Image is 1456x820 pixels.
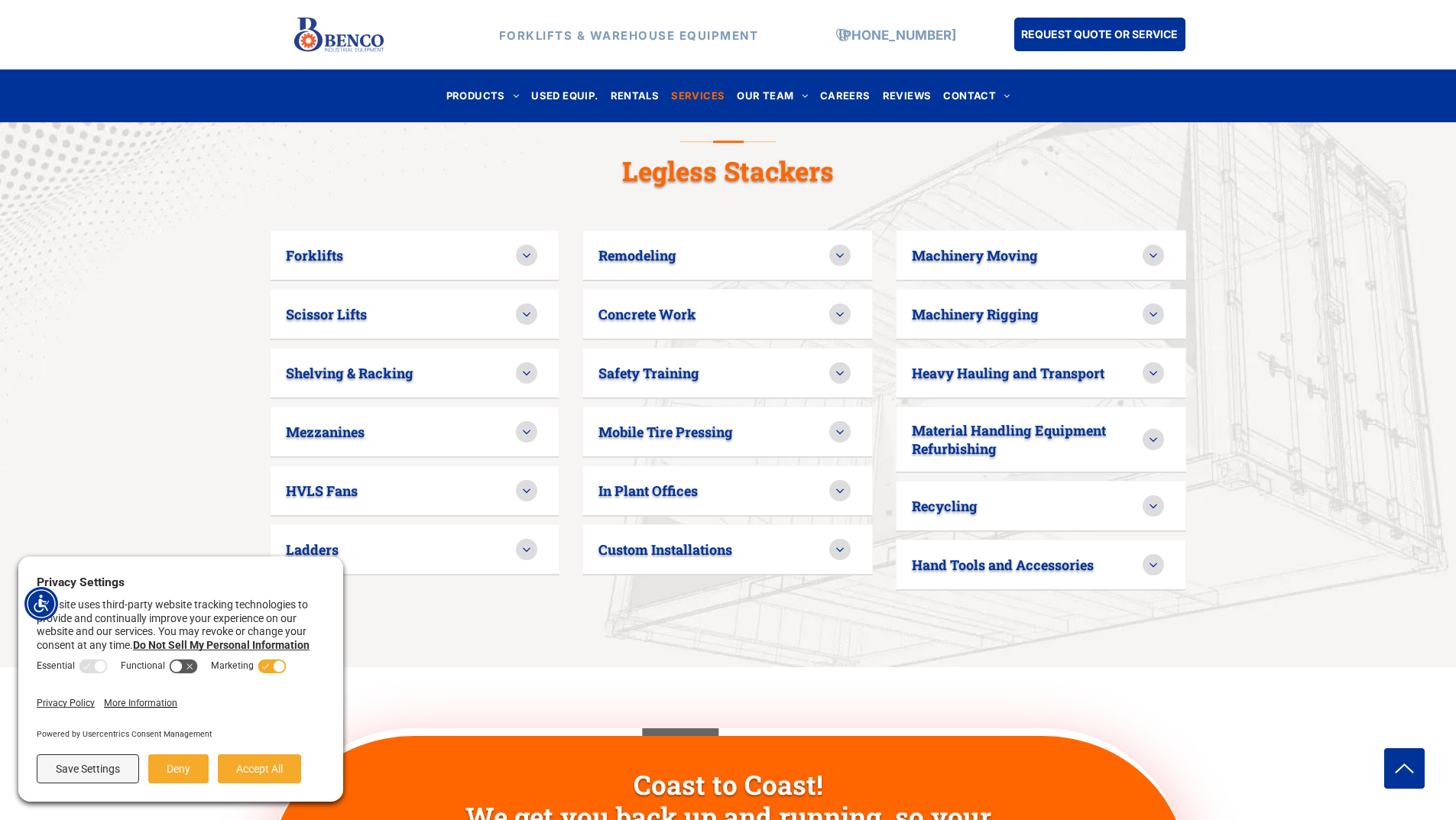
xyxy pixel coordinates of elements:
h3: Mezzanines [286,423,365,441]
h3: In Plant Offices [598,481,698,500]
strong: FORKLIFTS & WAREHOUSE EQUIPMENT [499,28,759,42]
h3: Material Handling Equipment Refurbishing [912,421,1143,458]
h3: Concrete Work [598,305,696,323]
a: CAREERS [814,86,877,106]
a: USED EQUIP. [525,86,604,106]
h3: Machinery Rigging [912,305,1039,323]
a: [PHONE_NUMBER] [838,27,956,42]
div: Accessibility Menu [24,587,58,621]
h3: Shelving & Racking [286,364,413,382]
a: OUR TEAM [731,86,814,106]
a: CONTACT [937,86,1016,106]
a: RENTALS [605,86,666,106]
h3: Safety Training [598,364,699,382]
a: REQUEST QUOTE OR SERVICE [1014,18,1185,51]
a: PRODUCTS [440,86,526,106]
a: REVIEWS [877,86,938,106]
h3: Heavy Hauling and Transport [912,364,1104,382]
a: SERVICES [665,86,731,106]
h3: Scissor Lifts [286,305,367,323]
h3: Ladders [286,540,339,559]
span: REQUEST QUOTE OR SERVICE [1021,20,1178,48]
h3: Recycling [912,497,978,515]
h3: Mobile Tire Pressing [598,423,733,441]
h3: Forklifts [286,246,343,264]
h3: Machinery Moving [912,246,1038,264]
h3: Custom Installations [598,540,732,559]
h3: HVLS Fans [286,481,358,500]
h3: Remodeling [598,246,676,264]
span: Legless Stackers [622,153,834,188]
h3: Hand Tools and Accessories [912,556,1094,574]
